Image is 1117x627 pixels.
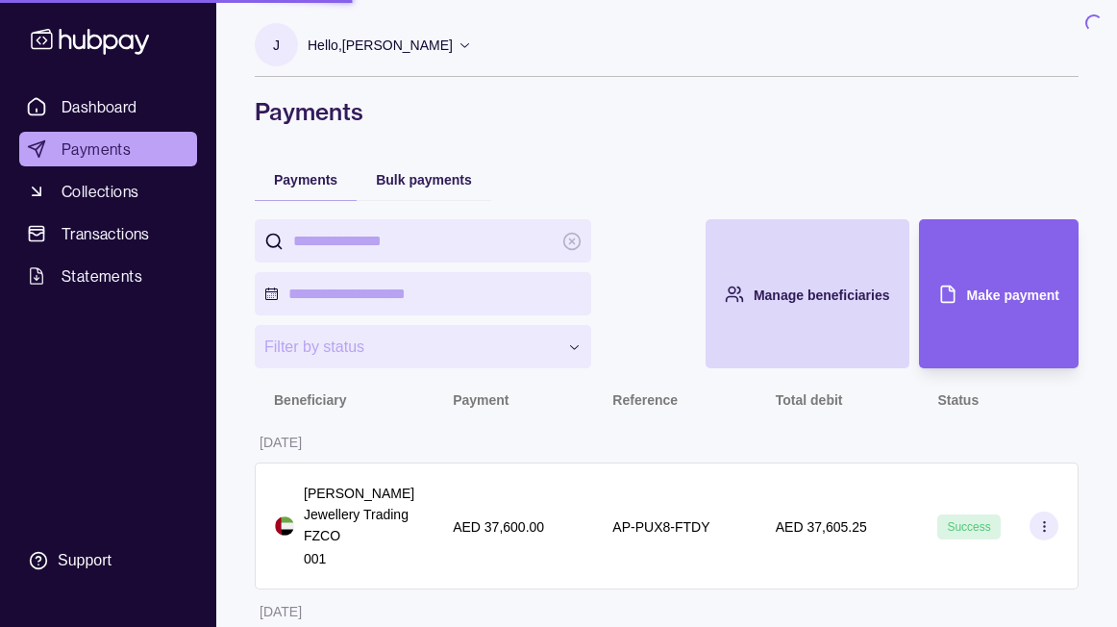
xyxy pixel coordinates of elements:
p: AED 37,600.00 [453,519,544,535]
span: Make payment [967,288,1059,303]
span: Payments [62,138,131,161]
span: Manage beneficiaries [754,288,890,303]
p: 001 [304,548,414,569]
p: AP-PUX8-FTDY [612,519,709,535]
p: AED 37,605.25 [776,519,867,535]
p: [DATE] [260,604,302,619]
button: Make payment [919,219,1079,368]
a: Statements [19,259,197,293]
p: Total debit [776,392,843,408]
span: Dashboard [62,95,137,118]
a: Support [19,540,197,581]
p: [DATE] [260,435,302,450]
span: Bulk payments [376,172,472,188]
a: Payments [19,132,197,166]
p: Beneficiary [274,392,346,408]
h1: Payments [255,96,1079,127]
p: J [273,35,280,56]
p: Reference [612,392,678,408]
span: Payments [274,172,337,188]
a: Collections [19,174,197,209]
p: Status [937,392,979,408]
a: Dashboard [19,89,197,124]
span: Statements [62,264,142,288]
p: [PERSON_NAME] Jewellery Trading FZCO [304,483,414,546]
span: Transactions [62,222,150,245]
span: Collections [62,180,138,203]
span: Success [947,520,990,534]
input: search [293,219,553,263]
a: Transactions [19,216,197,251]
p: Payment [453,392,509,408]
img: ae [275,516,294,536]
div: Support [58,550,112,571]
button: Manage beneficiaries [706,219,909,368]
p: Hello, [PERSON_NAME] [308,35,453,56]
